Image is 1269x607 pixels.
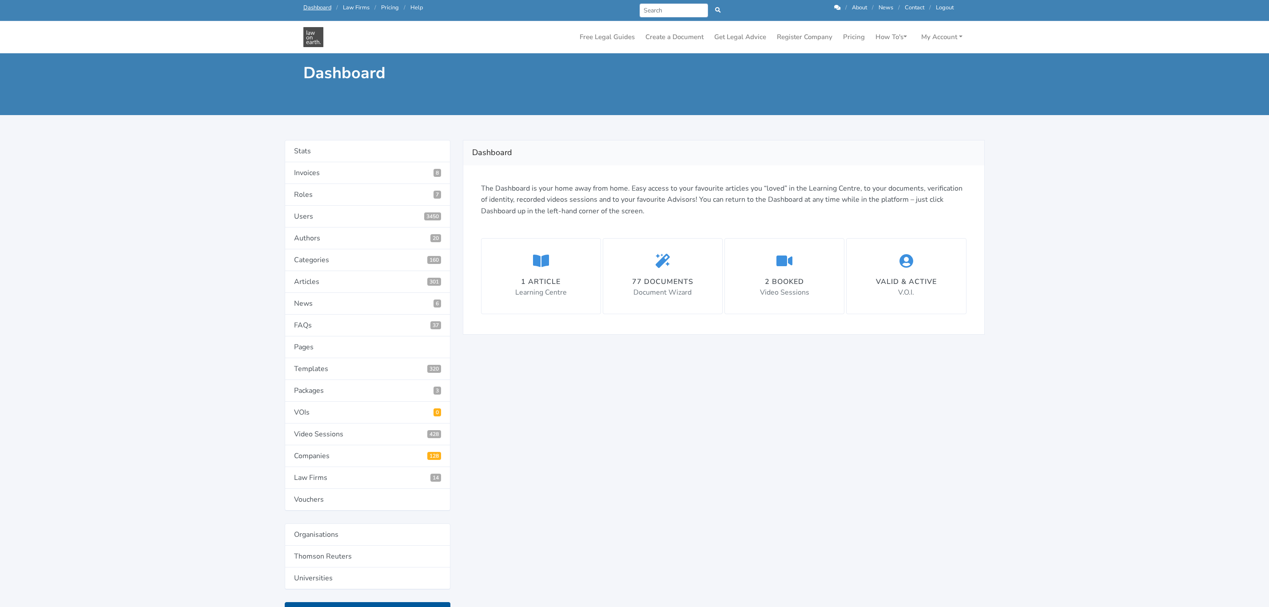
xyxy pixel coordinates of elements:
a: Pricing [381,4,399,12]
span: 301 [427,278,441,286]
p: Document Wizard [632,287,693,299]
a: Valid & Active V.O.I. [846,238,966,314]
a: Invoices8 [285,162,450,184]
a: Roles7 [285,184,450,206]
a: About [852,4,867,12]
a: News [879,4,893,12]
p: V.O.I. [876,287,937,299]
a: My Account [918,28,966,46]
a: Stats [285,140,450,162]
a: Vouchers [285,489,450,511]
span: 3 [434,387,441,395]
span: / [336,4,338,12]
a: Authors20 [285,228,450,249]
span: / [929,4,931,12]
a: Universities [285,567,450,589]
a: Contact [905,4,924,12]
span: Pending VOIs [434,408,441,416]
h1: Dashboard [303,63,629,83]
span: / [872,4,874,12]
a: How To's [872,28,911,46]
span: / [898,4,900,12]
a: Pages [285,336,450,358]
span: Law Firms [430,474,441,482]
span: 37 [430,321,441,329]
a: 2 booked Video Sessions [724,238,844,314]
p: The Dashboard is your home away from home. Easy access to your favourite articles you “loved” in ... [481,183,967,217]
span: Video Sessions [427,430,441,438]
a: Free Legal Guides [576,28,638,46]
div: Valid & Active [876,276,937,287]
a: Dashboard [303,4,331,12]
div: 77 documents [632,276,693,287]
a: Thomson Reuters [285,546,450,567]
a: Organisations [285,523,450,546]
a: Packages3 [285,380,450,402]
a: Templates [285,358,450,380]
span: / [404,4,406,12]
a: FAQs [285,315,450,336]
a: Pricing [839,28,868,46]
a: News [285,293,450,315]
a: Register Company [773,28,836,46]
img: Law On Earth [303,27,323,47]
a: Law Firms [343,4,370,12]
h2: Dashboard [472,146,975,160]
a: Help [410,4,423,12]
a: 1 article Learning Centre [481,238,601,314]
input: Search [640,4,708,17]
div: 2 booked [760,276,809,287]
a: Logout [936,4,954,12]
span: / [845,4,847,12]
span: 320 [427,365,441,373]
a: Get Legal Advice [711,28,770,46]
span: 20 [430,234,441,242]
div: 1 article [515,276,567,287]
span: 7 [434,191,441,199]
span: 8 [434,169,441,177]
span: 6 [434,300,441,307]
a: Law Firms14 [285,467,450,489]
a: 77 documents Document Wizard [603,238,723,314]
a: Companies128 [285,445,450,467]
span: 160 [427,256,441,264]
a: Categories160 [285,249,450,271]
a: Video Sessions428 [285,423,450,445]
a: Create a Document [642,28,707,46]
a: Articles [285,271,450,293]
a: VOIs0 [285,402,450,423]
p: Video Sessions [760,287,809,299]
a: Users3450 [285,206,450,228]
span: / [374,4,376,12]
span: Registered Companies [427,452,441,460]
p: Learning Centre [515,287,567,299]
span: 3450 [424,212,441,220]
